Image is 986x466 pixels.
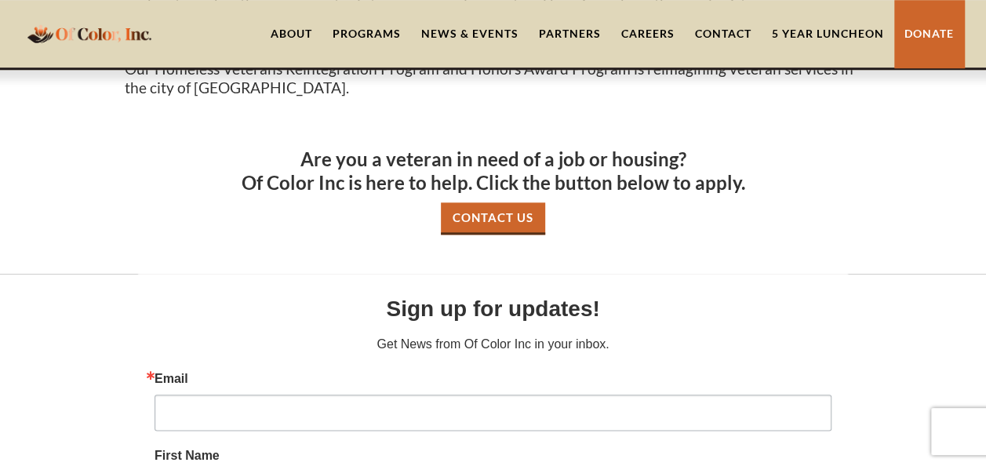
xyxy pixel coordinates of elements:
div: Programs [333,26,401,42]
a: Contact Us [441,202,545,235]
p: ‍ [125,105,862,124]
h2: Sign up for updates! [155,293,831,326]
label: First Name [155,450,831,462]
label: Email [155,373,831,385]
strong: Are you a veteran in need of a job or housing? Of Color Inc is here to help. Click the button bel... [242,147,745,194]
p: Get News from Of Color Inc in your inbox. [155,335,831,354]
a: home [23,15,156,52]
